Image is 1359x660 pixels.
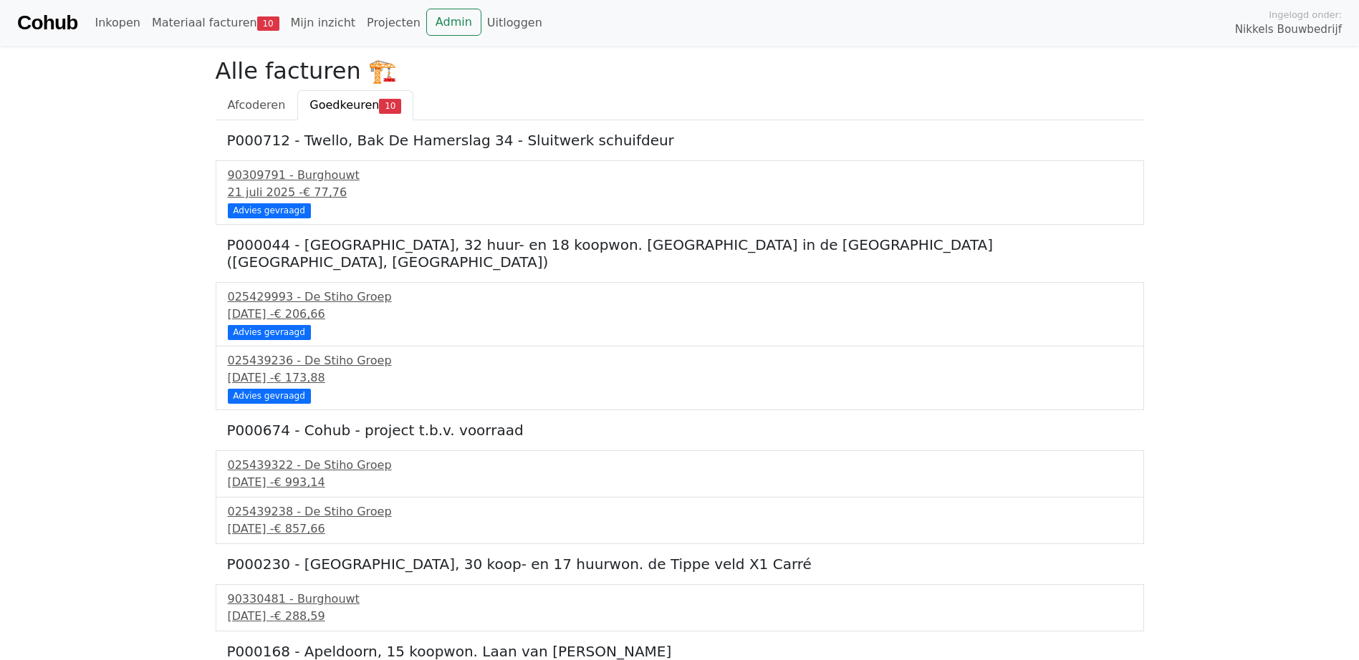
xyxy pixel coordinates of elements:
[17,6,77,40] a: Cohub
[216,90,298,120] a: Afcoderen
[297,90,413,120] a: Goedkeuren10
[228,457,1132,474] div: 025439322 - De Stiho Groep
[228,608,1132,625] div: [DATE] -
[216,57,1144,84] h2: Alle facturen 🏗️
[227,643,1133,660] h5: P000168 - Apeldoorn, 15 koopwon. Laan van [PERSON_NAME]
[1269,8,1342,21] span: Ingelogd onder:
[274,522,325,535] span: € 857,66
[309,98,379,112] span: Goedkeuren
[146,9,285,37] a: Materiaal facturen10
[227,555,1133,573] h5: P000230 - [GEOGRAPHIC_DATA], 30 koop- en 17 huurwon. de Tippe veld X1 Carré
[303,185,347,199] span: € 77,76
[361,9,426,37] a: Projecten
[228,389,311,403] div: Advies gevraagd
[426,9,481,36] a: Admin
[89,9,145,37] a: Inkopen
[379,99,401,113] span: 10
[257,16,279,31] span: 10
[228,167,1132,184] div: 90309791 - Burghouwt
[228,591,1132,625] a: 90330481 - Burghouwt[DATE] -€ 288,59
[228,352,1132,369] div: 025439236 - De Stiho Groep
[228,369,1132,387] div: [DATE] -
[227,132,1133,149] h5: P000712 - Twello, Bak De Hamerslag 34 - Sluitwerk schuifdeur
[228,167,1132,216] a: 90309791 - Burghouwt21 juli 2025 -€ 77,76 Advies gevraagd
[228,520,1132,538] div: [DATE] -
[228,503,1132,520] div: 025439238 - De Stiho Groep
[228,288,1132,338] a: 025429993 - De Stiho Groep[DATE] -€ 206,66 Advies gevraagd
[274,371,325,384] span: € 173,88
[227,236,1133,271] h5: P000044 - [GEOGRAPHIC_DATA], 32 huur- en 18 koopwon. [GEOGRAPHIC_DATA] in de [GEOGRAPHIC_DATA] ([...
[228,98,286,112] span: Afcoderen
[228,503,1132,538] a: 025439238 - De Stiho Groep[DATE] -€ 857,66
[228,184,1132,201] div: 21 juli 2025 -
[228,591,1132,608] div: 90330481 - Burghouwt
[228,203,311,218] div: Advies gevraagd
[228,325,311,339] div: Advies gevraagd
[227,422,1133,439] h5: P000674 - Cohub - project t.b.v. voorraad
[228,306,1132,323] div: [DATE] -
[285,9,362,37] a: Mijn inzicht
[481,9,548,37] a: Uitloggen
[274,609,325,623] span: € 288,59
[274,475,325,489] span: € 993,14
[228,352,1132,402] a: 025439236 - De Stiho Groep[DATE] -€ 173,88 Advies gevraagd
[228,457,1132,491] a: 025439322 - De Stiho Groep[DATE] -€ 993,14
[228,474,1132,491] div: [DATE] -
[228,288,1132,306] div: 025429993 - De Stiho Groep
[1235,21,1342,38] span: Nikkels Bouwbedrijf
[274,307,325,321] span: € 206,66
